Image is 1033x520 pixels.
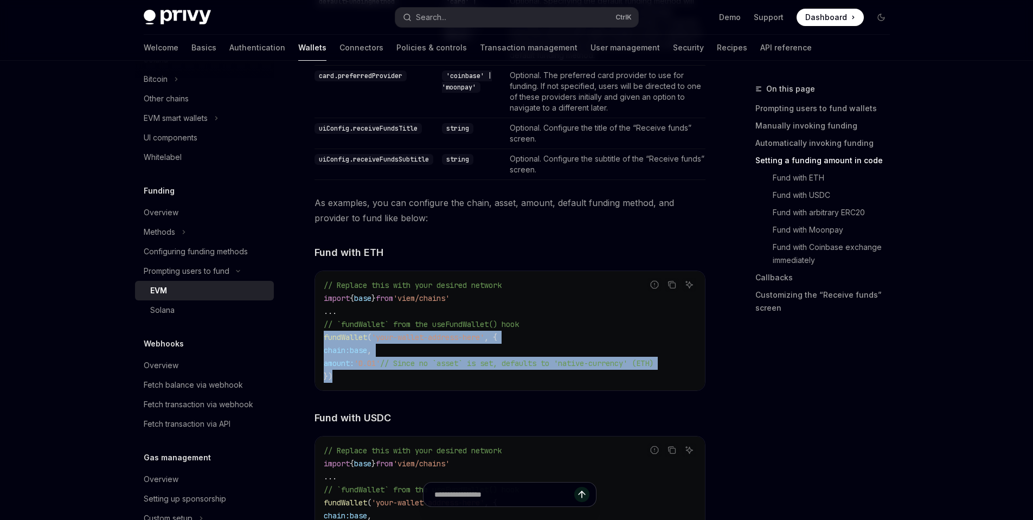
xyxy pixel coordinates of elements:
[324,319,519,329] span: // `fundWallet` from the useFundWallet() hook
[324,306,337,316] span: ...
[135,69,274,89] button: Toggle Bitcoin section
[755,221,899,239] a: Fund with Moonpay
[315,123,422,134] code: uiConfig.receiveFundsTitle
[442,123,473,134] code: string
[755,239,899,269] a: Fund with Coinbase exchange immediately
[315,70,407,81] code: card.preferredProvider
[144,359,178,372] div: Overview
[760,35,812,61] a: API reference
[395,8,638,27] button: Open search
[135,242,274,261] a: Configuring funding methods
[150,284,167,297] div: EVM
[755,269,899,286] a: Callbacks
[615,13,632,22] span: Ctrl K
[324,459,350,468] span: import
[647,278,662,292] button: Report incorrect code
[135,300,274,320] a: Solana
[350,345,367,355] span: base
[144,92,189,105] div: Other chains
[797,9,864,26] a: Dashboard
[144,473,178,486] div: Overview
[144,398,253,411] div: Fetch transaction via webhook
[324,472,337,482] span: ...
[665,443,679,457] button: Copy the contents from the code block
[144,131,197,144] div: UI components
[135,203,274,222] a: Overview
[144,418,230,431] div: Fetch transaction via API
[442,70,492,93] code: 'coinbase' | 'moonpay'
[135,356,274,375] a: Overview
[673,35,704,61] a: Security
[324,280,502,290] span: // Replace this with your desired network
[665,278,679,292] button: Copy the contents from the code block
[315,154,433,165] code: uiConfig.receiveFundsSubtitle
[135,281,274,300] a: EVM
[150,304,175,317] div: Solana
[755,204,899,221] a: Fund with arbitrary ERC20
[135,375,274,395] a: Fetch balance via webhook
[144,151,182,164] div: Whitelabel
[135,89,274,108] a: Other chains
[755,286,899,317] a: Customizing the “Receive funds” screen
[682,443,696,457] button: Ask AI
[367,332,371,342] span: (
[480,35,578,61] a: Transaction management
[350,293,354,303] span: {
[135,222,274,242] button: Toggle Methods section
[298,35,326,61] a: Wallets
[442,154,473,165] code: string
[717,35,747,61] a: Recipes
[591,35,660,61] a: User management
[144,35,178,61] a: Welcome
[755,100,899,117] a: Prompting users to fund wallets
[324,345,350,355] span: chain:
[371,332,484,342] span: 'your-wallet-address-here'
[144,226,175,239] div: Methods
[144,265,229,278] div: Prompting users to fund
[393,459,450,468] span: 'viem/chains'
[135,395,274,414] a: Fetch transaction via webhook
[191,35,216,61] a: Basics
[144,10,211,25] img: dark logo
[647,443,662,457] button: Report incorrect code
[350,459,354,468] span: {
[229,35,285,61] a: Authentication
[754,12,784,23] a: Support
[324,446,502,455] span: // Replace this with your desired network
[144,73,168,86] div: Bitcoin
[144,184,175,197] h5: Funding
[755,187,899,204] a: Fund with USDC
[371,459,376,468] span: }
[315,245,383,260] span: Fund with ETH
[416,11,446,24] div: Search...
[135,489,274,509] a: Setting up sponsorship
[505,65,705,118] td: Optional. The preferred card provider to use for funding. If not specified, users will be directe...
[144,112,208,125] div: EVM smart wallets
[484,332,497,342] span: , {
[339,35,383,61] a: Connectors
[324,371,332,381] span: })
[135,261,274,281] button: Toggle Prompting users to fund section
[755,152,899,169] a: Setting a funding amount in code
[755,169,899,187] a: Fund with ETH
[380,358,653,368] span: // Since no `asset` is set, defaults to 'native-currency' (ETH)
[371,293,376,303] span: }
[396,35,467,61] a: Policies & controls
[393,293,450,303] span: 'viem/chains'
[719,12,741,23] a: Demo
[135,108,274,128] button: Toggle EVM smart wallets section
[144,378,243,391] div: Fetch balance via webhook
[505,149,705,179] td: Optional. Configure the subtitle of the “Receive funds” screen.
[324,358,354,368] span: amount:
[872,9,890,26] button: Toggle dark mode
[755,134,899,152] a: Automatically invoking funding
[315,195,705,226] span: As examples, you can configure the chain, asset, amount, default funding method, and provider to ...
[766,82,815,95] span: On this page
[376,293,393,303] span: from
[324,332,367,342] span: fundWallet
[682,278,696,292] button: Ask AI
[755,117,899,134] a: Manually invoking funding
[574,487,589,502] button: Send message
[376,459,393,468] span: from
[135,414,274,434] a: Fetch transaction via API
